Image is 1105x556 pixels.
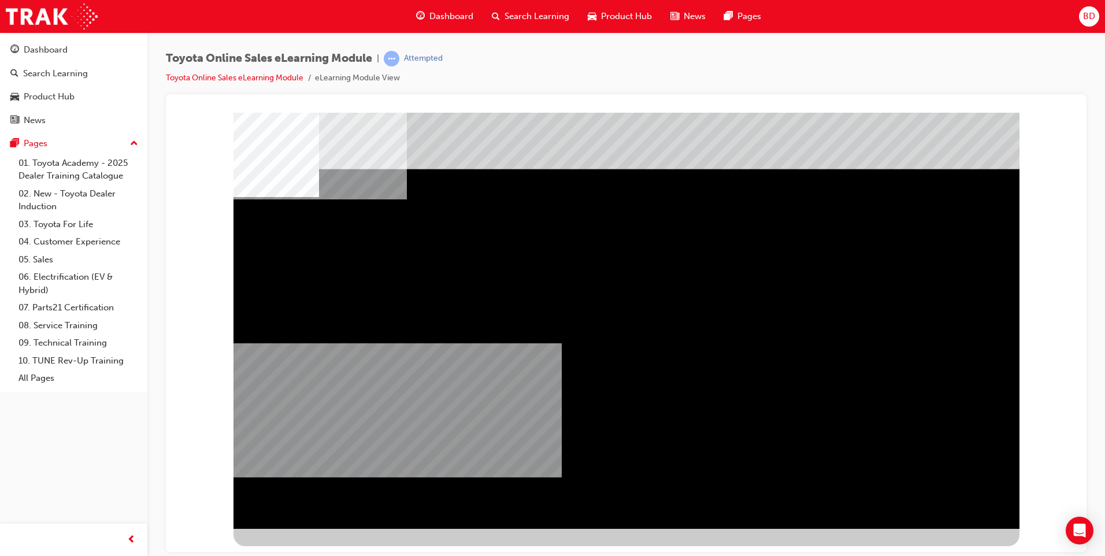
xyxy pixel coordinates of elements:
span: pages-icon [724,9,733,24]
div: Pages [24,137,47,150]
span: learningRecordVerb_ATTEMPT-icon [384,51,399,66]
a: 10. TUNE Rev-Up Training [14,352,143,370]
a: news-iconNews [661,5,715,28]
span: news-icon [670,9,679,24]
a: 02. New - Toyota Dealer Induction [14,185,143,216]
a: 04. Customer Experience [14,233,143,251]
a: Dashboard [5,39,143,61]
span: guage-icon [416,9,425,24]
span: | [377,52,379,65]
li: eLearning Module View [315,72,400,85]
span: search-icon [10,69,18,79]
span: car-icon [10,92,19,102]
span: car-icon [588,9,596,24]
div: Product Hub [24,90,75,103]
span: News [684,10,706,23]
a: News [5,110,143,131]
button: DashboardSearch LearningProduct HubNews [5,37,143,133]
a: 05. Sales [14,251,143,269]
a: pages-iconPages [715,5,770,28]
a: Search Learning [5,63,143,84]
div: Attempted [404,53,443,64]
div: News [24,114,46,127]
span: up-icon [130,136,138,151]
button: Pages [5,133,143,154]
span: Pages [737,10,761,23]
a: 01. Toyota Academy - 2025 Dealer Training Catalogue [14,154,143,185]
span: Search Learning [505,10,569,23]
a: Toyota Online Sales eLearning Module [166,73,303,83]
span: Product Hub [601,10,652,23]
a: 08. Service Training [14,317,143,335]
span: pages-icon [10,139,19,149]
a: guage-iconDashboard [407,5,483,28]
div: Dashboard [24,43,68,57]
span: news-icon [10,116,19,126]
span: Toyota Online Sales eLearning Module [166,52,372,65]
a: Product Hub [5,86,143,108]
a: 09. Technical Training [14,334,143,352]
a: 03. Toyota For Life [14,216,143,233]
div: Test your knowledge [58,416,844,473]
span: BD [1083,10,1095,23]
div: Open Intercom Messenger [1066,517,1093,544]
a: 06. Electrification (EV & Hybrid) [14,268,143,299]
a: car-iconProduct Hub [579,5,661,28]
a: search-iconSearch Learning [483,5,579,28]
a: All Pages [14,369,143,387]
a: 07. Parts21 Certification [14,299,143,317]
span: search-icon [492,9,500,24]
button: BD [1079,6,1099,27]
span: Dashboard [429,10,473,23]
img: Trak [6,3,98,29]
span: prev-icon [127,533,136,547]
div: Search Learning [23,67,88,80]
span: guage-icon [10,45,19,55]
